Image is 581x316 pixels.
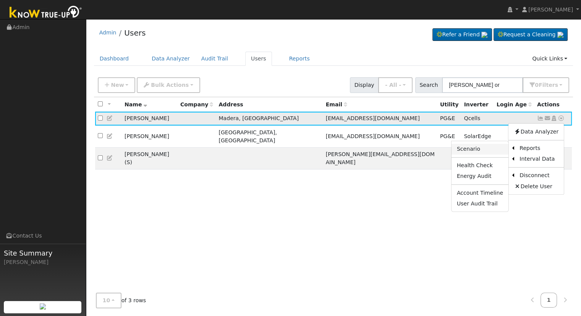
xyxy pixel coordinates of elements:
[326,115,420,121] span: [EMAIL_ADDRESS][DOMAIN_NAME]
[99,29,117,36] a: Admin
[537,115,544,121] a: Show Graph
[40,303,46,309] img: retrieve
[326,151,435,165] span: [PERSON_NAME][EMAIL_ADDRESS][DOMAIN_NAME]
[452,144,508,155] a: Scenario Report
[514,143,564,154] a: Reports
[481,32,487,38] img: retrieve
[283,52,316,66] a: Reports
[415,77,442,93] span: Search
[452,160,508,171] a: Health Check Report
[216,112,323,126] td: Madera, [GEOGRAPHIC_DATA]
[107,155,113,161] a: Edit User
[180,101,213,108] span: Company name
[526,52,573,66] a: Quick Links
[125,101,147,108] span: Name
[196,52,234,66] a: Audit Trail
[544,114,551,122] a: raulorozco.2013.2013@gmail.com
[350,77,379,93] span: Display
[111,82,124,88] span: New
[452,171,508,182] a: Energy Audit Report
[440,101,459,109] div: Utility
[6,4,86,21] img: Know True-Up
[528,7,573,13] span: [PERSON_NAME]
[96,293,146,308] span: of 3 rows
[124,28,146,37] a: Users
[555,82,558,88] span: s
[550,115,557,121] a: Login As
[442,77,523,93] input: Search
[537,101,569,109] div: Actions
[523,77,569,93] button: 0Filters
[432,28,492,41] a: Refer a Friend
[107,115,113,121] a: Edit User
[464,133,491,139] span: SolarEdge
[4,258,82,266] div: [PERSON_NAME]
[378,77,413,93] button: - All -
[151,82,189,88] span: Bulk Actions
[557,32,563,38] img: retrieve
[94,52,135,66] a: Dashboard
[122,112,178,126] td: [PERSON_NAME]
[4,248,82,258] span: Site Summary
[440,115,455,121] span: PG&E
[98,77,136,93] button: New
[107,133,113,139] a: Edit User
[440,133,455,139] span: PG&E
[508,126,564,137] a: Data Analyzer
[464,115,480,121] span: Qcells
[494,28,568,41] a: Request a Cleaning
[216,125,323,147] td: [GEOGRAPHIC_DATA], [GEOGRAPHIC_DATA]
[245,52,272,66] a: Users
[514,154,564,165] a: Interval Data
[122,147,178,169] td: [PERSON_NAME]
[103,297,110,303] span: 10
[464,101,491,109] div: Inverter
[452,187,508,198] a: Account Timeline Report
[326,101,347,108] span: Email
[146,52,196,66] a: Data Analyzer
[122,125,178,147] td: [PERSON_NAME]
[218,101,320,109] div: Address
[539,82,558,88] span: Filter
[125,159,132,165] span: ( )
[326,133,420,139] span: [EMAIL_ADDRESS][DOMAIN_NAME]
[497,101,532,108] span: Days since last login
[558,114,565,122] a: Other actions
[452,198,508,209] a: User Audit Trail
[137,77,200,93] button: Bulk Actions
[96,293,121,308] button: 10
[541,293,557,308] a: 1
[126,159,130,165] span: Salesperson
[508,181,564,192] a: Delete User
[514,170,564,181] a: Disconnect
